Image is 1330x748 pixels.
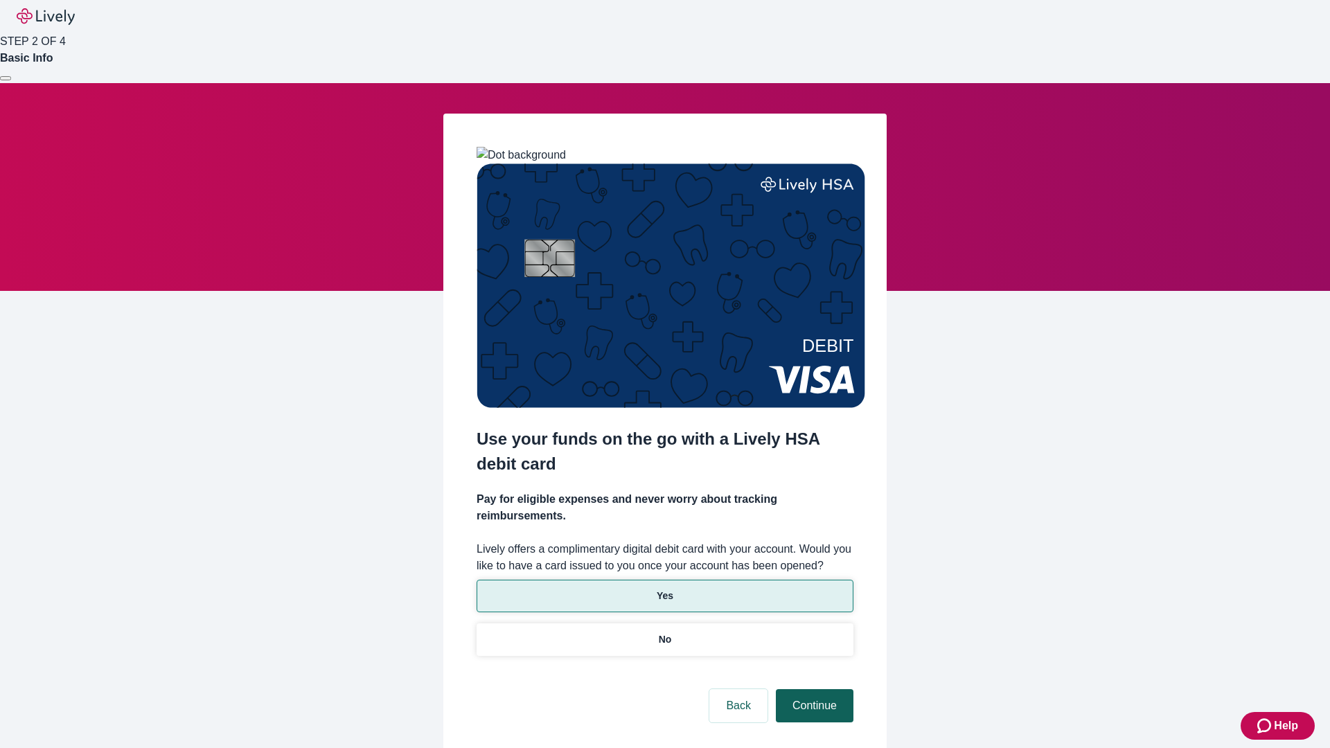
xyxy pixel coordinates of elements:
[657,589,673,603] p: Yes
[1274,718,1298,734] span: Help
[17,8,75,25] img: Lively
[477,541,853,574] label: Lively offers a complimentary digital debit card with your account. Would you like to have a card...
[477,163,865,408] img: Debit card
[709,689,768,722] button: Back
[477,580,853,612] button: Yes
[1257,718,1274,734] svg: Zendesk support icon
[659,632,672,647] p: No
[776,689,853,722] button: Continue
[477,147,566,163] img: Dot background
[477,623,853,656] button: No
[477,491,853,524] h4: Pay for eligible expenses and never worry about tracking reimbursements.
[1241,712,1315,740] button: Zendesk support iconHelp
[477,427,853,477] h2: Use your funds on the go with a Lively HSA debit card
